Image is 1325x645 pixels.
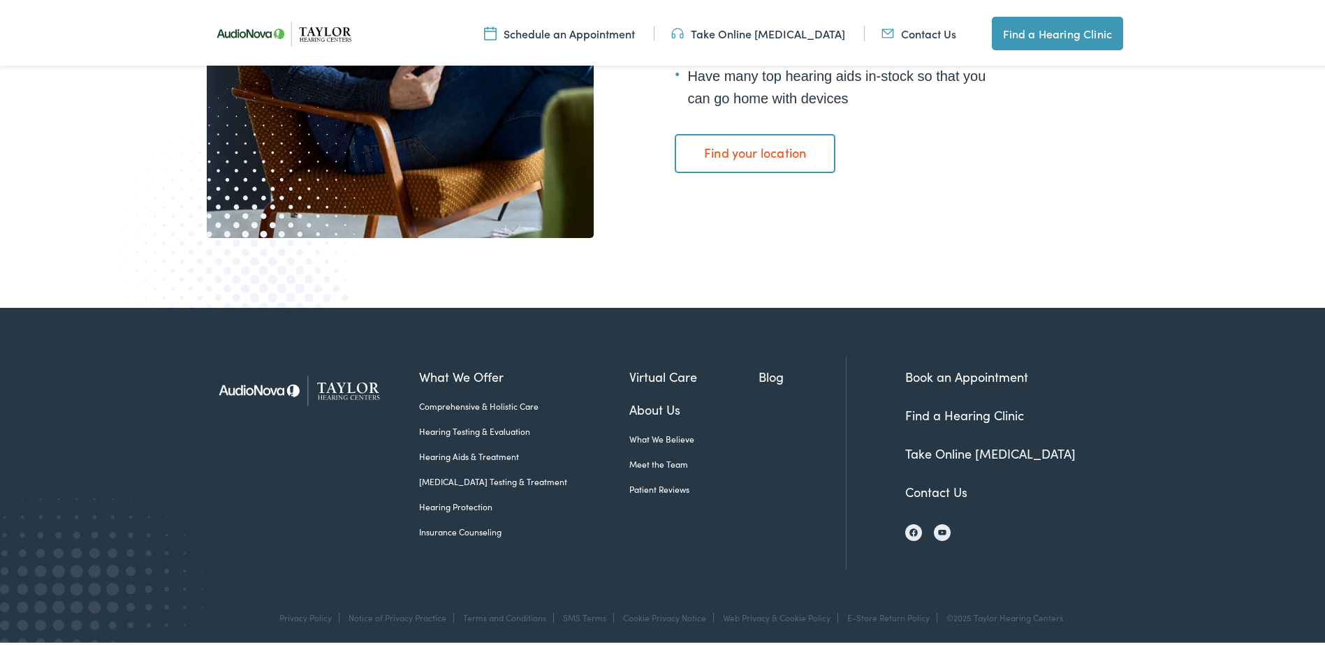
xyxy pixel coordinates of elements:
a: Find a Hearing Clinic [905,403,1024,421]
a: Cookie Privacy Notice [623,609,706,621]
a: Notice of Privacy Practice [349,609,446,621]
img: utility icon [881,23,894,38]
a: E-Store Return Policy [847,609,930,621]
a: Hearing Aids & Treatment [419,447,629,460]
a: Find a Hearing Clinic [992,14,1123,47]
a: SMS Terms [563,609,606,621]
a: Terms and Conditions [463,609,546,621]
a: Book an Appointment [905,365,1028,383]
img: Taylor Hearing Centers [207,354,399,422]
a: Patient Reviews [629,480,759,493]
div: ©2025 Taylor Hearing Centers [939,610,1063,620]
img: Facebook icon, indicating the presence of the site or brand on the social media platform. [909,526,918,534]
a: Blog [759,364,846,383]
a: Schedule an Appointment [484,23,635,38]
a: [MEDICAL_DATA] Testing & Treatment [419,473,629,485]
a: About Us [629,397,759,416]
img: utility icon [484,23,497,38]
a: Insurance Counseling [419,523,629,535]
a: Comprehensive & Holistic Care [419,397,629,410]
a: Contact Us [881,23,956,38]
a: Take Online [MEDICAL_DATA] [671,23,845,38]
a: Take Online [MEDICAL_DATA] [905,442,1076,459]
a: Hearing Testing & Evaluation [419,422,629,435]
a: Contact Us [905,480,967,498]
a: Privacy Policy [279,609,332,621]
img: YouTube [938,526,946,533]
a: What We Believe [629,430,759,443]
a: What We Offer [419,364,629,383]
a: Virtual Care [629,364,759,383]
li: Have many top hearing aids in-stock so that you can go home with devices [675,62,1010,107]
img: Graphic image with a halftone pattern, contributing to the site's visual design. [91,59,401,377]
a: Web Privacy & Cookie Policy [723,609,830,621]
img: utility icon [671,23,684,38]
a: Find your location [675,131,835,170]
a: Hearing Protection [419,498,629,510]
a: Meet the Team [629,455,759,468]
